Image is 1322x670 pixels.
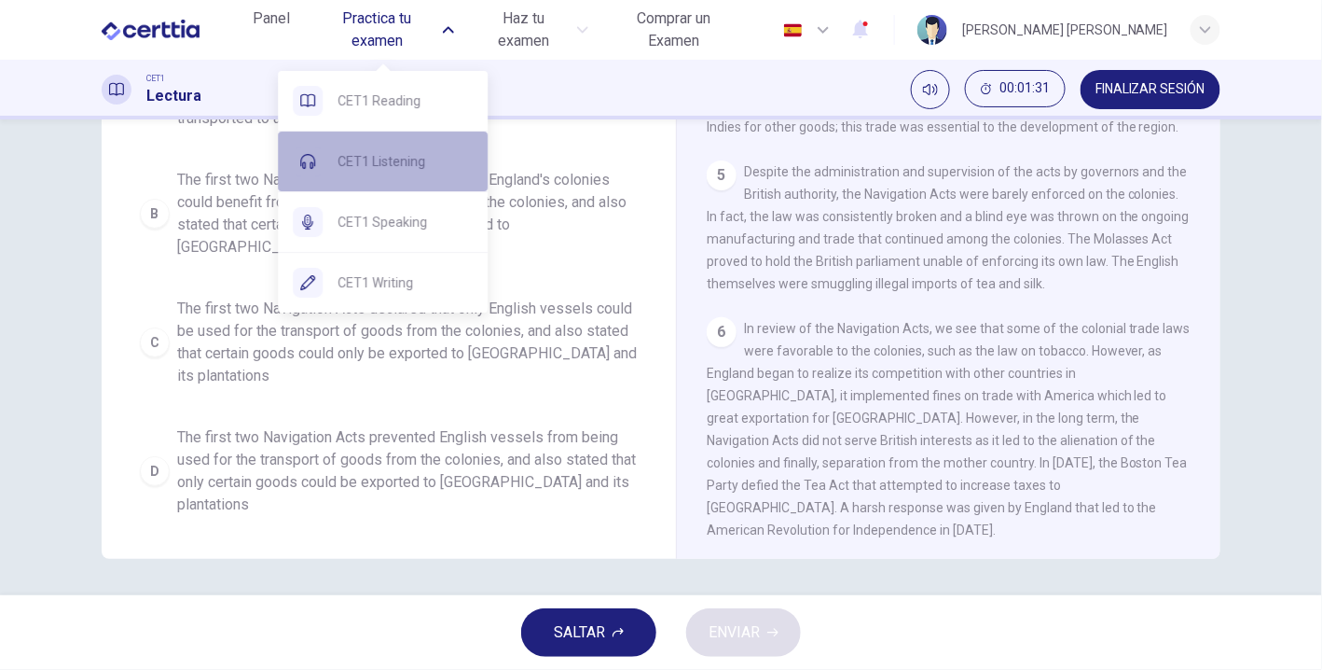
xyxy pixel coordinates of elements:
img: es [781,23,805,37]
img: Profile picture [917,15,947,45]
span: CET1 Reading [337,90,473,112]
span: Practica tu examen [317,7,438,52]
button: 00:01:31 [965,70,1066,107]
div: D [140,456,170,486]
span: FINALIZAR SESIÓN [1095,82,1205,97]
button: DThe first two Navigation Acts prevented English vessels from being used for the transport of goo... [131,418,646,524]
span: CET1 [146,72,165,85]
a: CERTTIA logo [102,11,242,49]
div: Silenciar [911,70,950,109]
span: The first two Navigation Acts declared that only English vessels could be used for the transport ... [177,298,638,387]
div: B [140,199,170,229]
button: CThe first two Navigation Acts declared that only English vessels could be used for the transport... [131,289,646,396]
button: Panel [242,2,302,35]
div: CET1 Writing [278,253,488,313]
h1: Lectura [146,85,201,107]
div: Ocultar [965,70,1066,109]
span: In review of the Navigation Acts, we see that some of the colonial trade laws were favorable to t... [707,321,1191,537]
span: The first two Navigation Acts declared that only England's colonies could benefit from the transp... [177,169,638,258]
a: Panel [242,2,302,58]
div: [PERSON_NAME] [PERSON_NAME] [962,19,1168,41]
button: SALTAR [521,608,656,657]
button: Comprar un Examen [603,2,744,58]
div: CET1 Speaking [278,192,488,252]
span: Comprar un Examen [611,7,737,52]
div: 5 [707,161,737,190]
div: CET1 Listening [278,132,488,191]
span: 00:01:31 [999,81,1050,96]
span: SALTAR [554,620,605,646]
button: BThe first two Navigation Acts declared that only England's colonies could benefit from the trans... [131,161,646,267]
div: CET1 Reading [278,71,488,131]
button: FINALIZAR SESIÓN [1081,70,1220,109]
span: CET1 Listening [337,150,473,173]
span: CET1 Speaking [337,211,473,233]
button: Practica tu examen [310,2,462,58]
button: Haz tu examen [469,2,595,58]
span: CET1 Writing [337,272,473,294]
div: C [140,328,170,357]
span: Despite the administration and supervision of the acts by governors and the British authority, th... [707,164,1190,291]
span: Panel [254,7,291,30]
div: 6 [707,317,737,347]
span: Haz tu examen [476,7,571,52]
img: CERTTIA logo [102,11,200,49]
span: The first two Navigation Acts prevented English vessels from being used for the transport of good... [177,426,638,516]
